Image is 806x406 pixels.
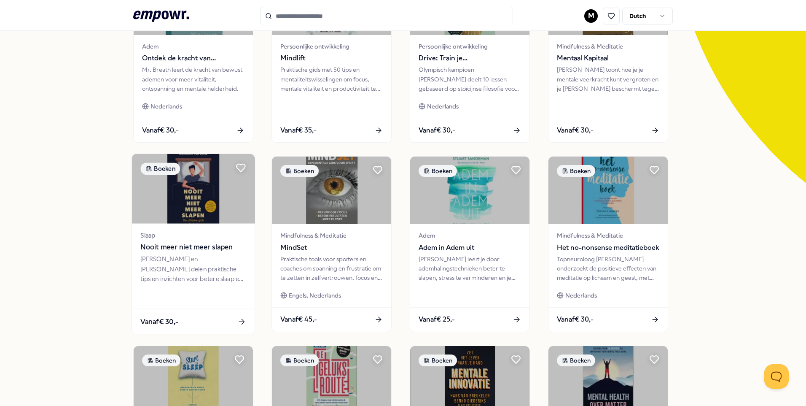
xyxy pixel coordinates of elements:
[557,242,659,253] span: Het no-nonsense meditatieboek
[140,163,180,175] div: Boeken
[140,230,246,240] span: Slaap
[280,65,383,93] div: Praktische gids met 50 tips en mentaliteitswisselingen om focus, mentale vitaliteit en productivi...
[419,125,455,136] span: Vanaf € 30,-
[132,154,255,335] a: package imageBoekenSlaapNooit meer niet meer slapen[PERSON_NAME] en [PERSON_NAME] delen praktisch...
[419,314,455,325] span: Vanaf € 25,-
[557,314,594,325] span: Vanaf € 30,-
[280,165,319,177] div: Boeken
[548,156,668,332] a: package imageBoekenMindfulness & MeditatieHet no-nonsense meditatieboekTopneuroloog [PERSON_NAME]...
[557,165,595,177] div: Boeken
[557,42,659,51] span: Mindfulness & Meditatie
[548,157,668,224] img: package image
[557,65,659,93] div: [PERSON_NAME] toont hoe je je mentale veerkracht kunt vergroten en je [PERSON_NAME] beschermt teg...
[142,355,180,366] div: Boeken
[142,125,179,136] span: Vanaf € 30,-
[280,42,383,51] span: Persoonlijke ontwikkeling
[150,102,182,111] span: Nederlands
[271,156,392,332] a: package imageBoekenMindfulness & MeditatieMindSetPraktische tools voor sporters en coaches om spa...
[260,7,513,25] input: Search for products, categories or subcategories
[557,53,659,64] span: Mentaal Kapitaal
[764,364,789,389] iframe: Help Scout Beacon - Open
[410,156,530,332] a: package imageBoekenAdemAdem in Adem uit[PERSON_NAME] leert je door ademhalingstechnieken beter te...
[419,355,457,366] div: Boeken
[419,65,521,93] div: Olympisch kampioen [PERSON_NAME] deelt 10 lessen gebaseerd op stoïcijnse filosofie voor richting,...
[557,125,594,136] span: Vanaf € 30,-
[557,355,595,366] div: Boeken
[280,125,317,136] span: Vanaf € 35,-
[280,314,317,325] span: Vanaf € 45,-
[140,242,246,253] span: Nooit meer niet meer slapen
[419,53,521,64] span: Drive: Train je [DEMOGRAPHIC_DATA] mindset
[280,53,383,64] span: Mindlift
[557,231,659,240] span: Mindfulness & Meditatie
[140,316,178,327] span: Vanaf € 30,-
[410,157,529,224] img: package image
[272,157,391,224] img: package image
[280,355,319,366] div: Boeken
[584,9,598,23] button: M
[419,42,521,51] span: Persoonlijke ontwikkeling
[289,291,341,300] span: Engels, Nederlands
[419,242,521,253] span: Adem in Adem uit
[419,254,521,283] div: [PERSON_NAME] leert je door ademhalingstechnieken beter te slapen, stress te verminderen en je pr...
[280,254,383,283] div: Praktische tools voor sporters en coaches om spanning en frustratie om te zetten in zelfvertrouwe...
[419,231,521,240] span: Adem
[132,154,255,224] img: package image
[280,231,383,240] span: Mindfulness & Meditatie
[142,65,244,93] div: Mr. Breath leert de kracht van bewust ademen voor meer vitaliteit, ontspanning en mentale helderh...
[140,254,246,284] div: [PERSON_NAME] en [PERSON_NAME] delen praktische tips en inzichten voor betere slaap en omgaan met...
[419,165,457,177] div: Boeken
[557,254,659,283] div: Topneuroloog [PERSON_NAME] onderzoekt de positieve effecten van meditatie op lichaam en geest, me...
[280,242,383,253] span: MindSet
[142,53,244,64] span: Ontdek de kracht van [PERSON_NAME]
[142,42,244,51] span: Adem
[565,291,597,300] span: Nederlands
[427,102,459,111] span: Nederlands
